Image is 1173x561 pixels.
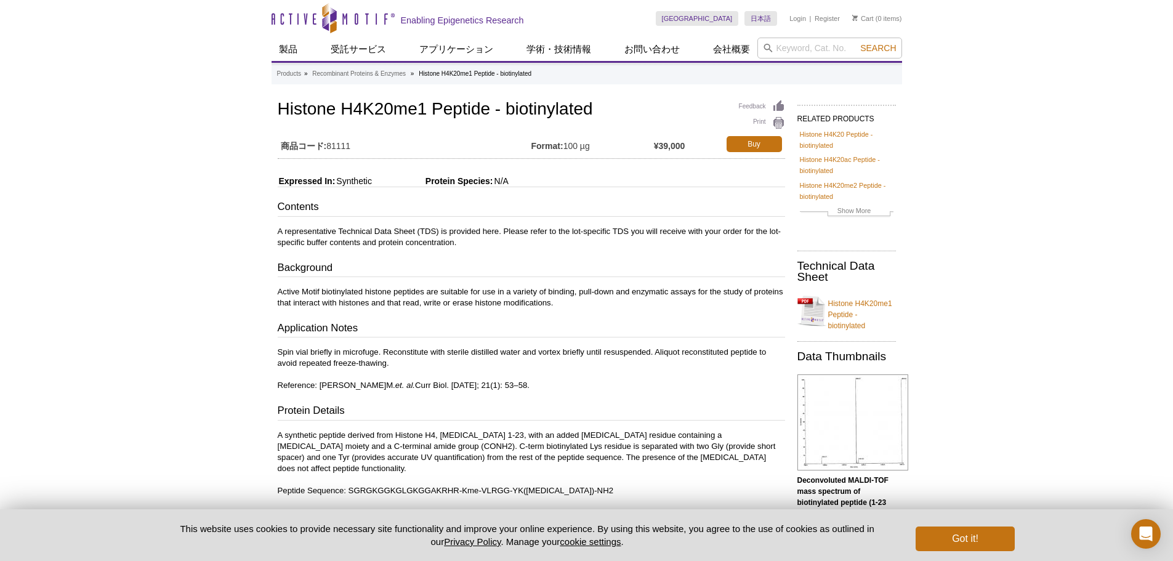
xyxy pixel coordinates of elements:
p: A synthetic peptide derived from Histone H4, [MEDICAL_DATA] 1-23, with an added [MEDICAL_DATA] re... [278,430,785,541]
a: Buy [727,136,782,152]
strong: ¥39,000 [654,140,685,151]
a: 受託サービス [323,38,393,61]
a: Login [789,14,806,23]
button: Got it! [916,527,1014,551]
a: Cart [852,14,874,23]
a: Feedback [739,100,785,113]
b: Deconvoluted MALDI-TOF mass spectrum of biotinylated peptide (1-23 H4 histone [MEDICAL_DATA]). [797,476,889,529]
strong: Format: [531,140,563,151]
span: Synthetic [335,176,372,186]
a: Histone H4K20 Peptide - biotinylated [800,129,893,151]
h3: Contents [278,200,785,217]
a: Register [815,14,840,23]
h3: Application Notes [278,321,785,338]
h3: Background [278,260,785,278]
p: Spin vial briefly in microfuge. Reconstitute with sterile distilled water and vortex briefly unti... [278,347,785,391]
p: Active Motif biotinylated histone peptides are suitable for use in a variety of binding, pull-dow... [278,286,785,309]
a: 学術・技術情報 [519,38,599,61]
h2: Enabling Epigenetics Research [401,15,524,26]
a: 日本語 [744,11,777,26]
li: Histone H4K20me1 Peptide - biotinylated [419,70,531,77]
h3: Protein Details [278,403,785,421]
a: 会社概要 [706,38,757,61]
button: cookie settings [560,536,621,547]
span: Protein Species: [374,176,493,186]
a: [GEOGRAPHIC_DATA] [656,11,739,26]
li: » [304,70,308,77]
li: | [810,11,812,26]
a: Privacy Policy [444,536,501,547]
a: お問い合わせ [617,38,687,61]
span: N/A [493,176,509,186]
td: 100 µg [531,133,654,155]
p: A representative Technical Data Sheet (TDS) is provided here. Please refer to the lot-specific TD... [278,226,785,248]
div: Open Intercom Messenger [1131,519,1161,549]
li: (0 items) [852,11,902,26]
td: 81111 [278,133,531,155]
li: » [411,70,414,77]
a: Histone H4K20me2 Peptide - biotinylated [800,180,893,202]
a: Show More [800,205,893,219]
p: (Click to enlarge and view details) [797,475,896,541]
a: Products [277,68,301,79]
img: Deconvoluted MALDI-TOF mass spectrum of biotinylated peptide (1-23 H4 histone amino acids) [797,374,908,470]
a: Recombinant Proteins & Enzymes [312,68,406,79]
input: Keyword, Cat. No. [757,38,902,59]
a: アプリケーション [412,38,501,61]
img: Your Cart [852,15,858,21]
h2: Data Thumbnails [797,351,896,362]
button: Search [857,42,900,54]
strong: 商品コード: [281,140,327,151]
a: Histone H4K20me1 Peptide - biotinylated [797,291,896,331]
span: Search [860,43,896,53]
span: Expressed In: [278,176,336,186]
i: et. al. [395,381,415,390]
a: Histone H4K20ac Peptide - biotinylated [800,154,893,176]
a: Print [739,116,785,130]
a: 製品 [272,38,305,61]
h2: RELATED PRODUCTS [797,105,896,127]
p: This website uses cookies to provide necessary site functionality and improve your online experie... [159,522,896,548]
h1: Histone H4K20me1 Peptide - biotinylated [278,100,785,121]
h2: Technical Data Sheet [797,260,896,283]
